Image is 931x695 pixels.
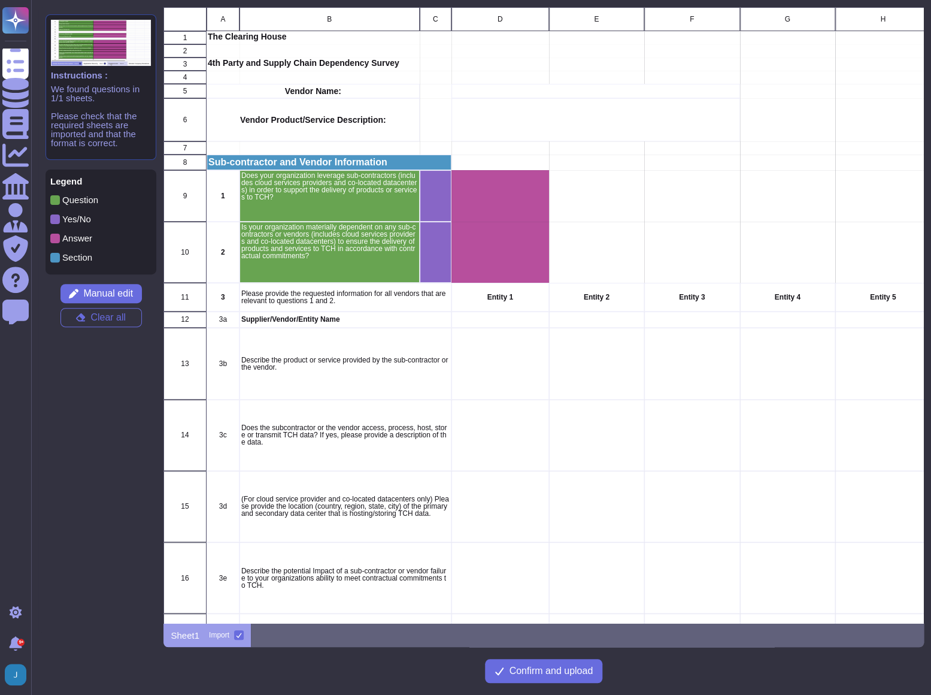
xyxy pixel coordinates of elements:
p: Vendor Product/Service Description: [208,116,418,124]
div: 9 [163,170,207,222]
p: Supplier/Vendor/Entity Name [241,316,450,323]
p: Entity 1 [453,294,547,301]
p: (For cloud service provider and co-located datacenters only) Please provide the location (country... [241,495,450,517]
div: 14 [163,400,207,471]
button: user [2,661,35,688]
p: Section [62,253,92,262]
p: Entity 3 [647,294,738,301]
p: Answer [62,234,92,243]
div: 10 [163,222,207,283]
div: 12 [163,312,207,328]
span: C [433,16,438,23]
div: Import [209,631,229,639]
p: Entity 4 [742,294,833,301]
p: Entity 2 [551,294,642,301]
p: 3b [208,360,238,367]
p: Instructions : [51,71,151,80]
span: G [785,16,790,23]
p: Please provide the requested information for all vendors that are relevant to questions 1 and 2. [241,290,450,304]
button: Clear all [60,308,142,327]
div: 15 [163,471,207,542]
div: 5 [163,84,207,98]
div: 11 [163,283,207,311]
div: 1 [163,31,207,44]
div: 7 [163,141,207,155]
p: 2 [208,249,238,256]
div: 2 [163,44,207,58]
p: Legend [50,177,151,186]
div: 4 [163,71,207,84]
p: 3 [208,294,238,301]
p: Does the subcontractor or the vendor access, process, host, store or transmit TCH data? If yes, p... [241,424,450,446]
button: Confirm and upload [485,659,602,683]
span: Clear all [90,313,126,322]
p: 4th Party and Supply Chain Dependency Survey [208,59,238,67]
p: 3a [208,316,238,323]
div: 16 [163,542,207,614]
span: D [498,16,503,23]
span: Manual edit [83,289,133,298]
p: The Clearing House [208,32,238,41]
span: F [690,16,695,23]
span: A [221,16,226,23]
span: E [595,16,599,23]
p: 3d [208,503,238,510]
div: grid [163,7,923,623]
p: Vendor Name: [208,87,418,95]
p: Describe the product or service provided by the sub-contractor or the vendor. [241,356,450,371]
p: Sub-contractor and Vendor Information [208,158,450,167]
button: Manual edit [60,284,142,303]
p: Is your organization materially dependent on any sub-contractors or vendors (includes cloud servi... [241,223,418,259]
p: Sheet1 [171,631,199,640]
p: Does your organization leverage sub-contractors (includes cloud services providers and co-located... [241,172,418,201]
p: We found questions in 1/1 sheets. Please check that the required sheets are imported and that the... [51,84,151,147]
p: 1 [208,192,238,200]
span: Confirm and upload [509,666,593,676]
p: Describe the potential Impact of a sub-contractor or vendor failure to your organizations ability... [241,567,450,589]
p: Entity 5 [837,294,929,301]
div: 8 [163,155,207,170]
span: H [881,16,886,23]
div: 13 [163,328,207,399]
img: instruction [51,20,151,66]
img: user [5,664,26,685]
p: Question [62,195,98,204]
span: B [327,16,332,23]
div: 6 [163,98,207,141]
p: 3c [208,431,238,439]
p: 3e [208,575,238,582]
div: 17 [163,614,207,685]
div: 3 [163,58,207,71]
p: Yes/No [62,214,91,223]
div: 9+ [17,639,25,646]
